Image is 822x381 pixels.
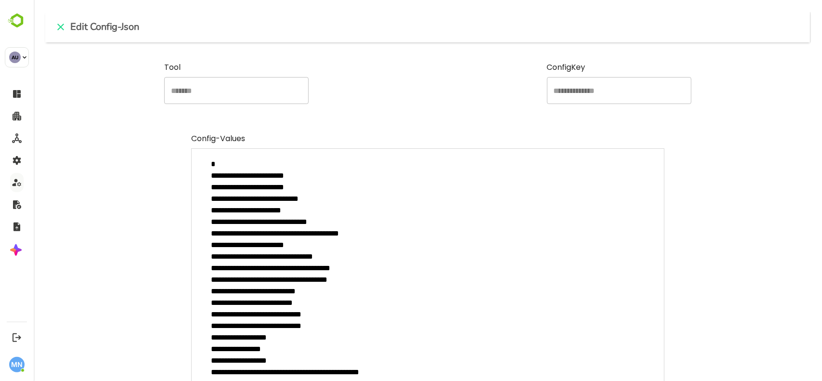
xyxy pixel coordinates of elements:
[513,62,658,73] label: ConfigKey
[37,19,105,35] h6: Edit Config-Json
[157,133,631,145] label: Config-Values
[5,12,29,30] img: BambooboxLogoMark.f1c84d78b4c51b1a7b5f700c9845e183.svg
[9,52,21,63] div: AU
[130,62,275,73] label: Tool
[9,357,25,372] div: MN
[10,331,23,344] button: Logout
[17,17,37,37] button: close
